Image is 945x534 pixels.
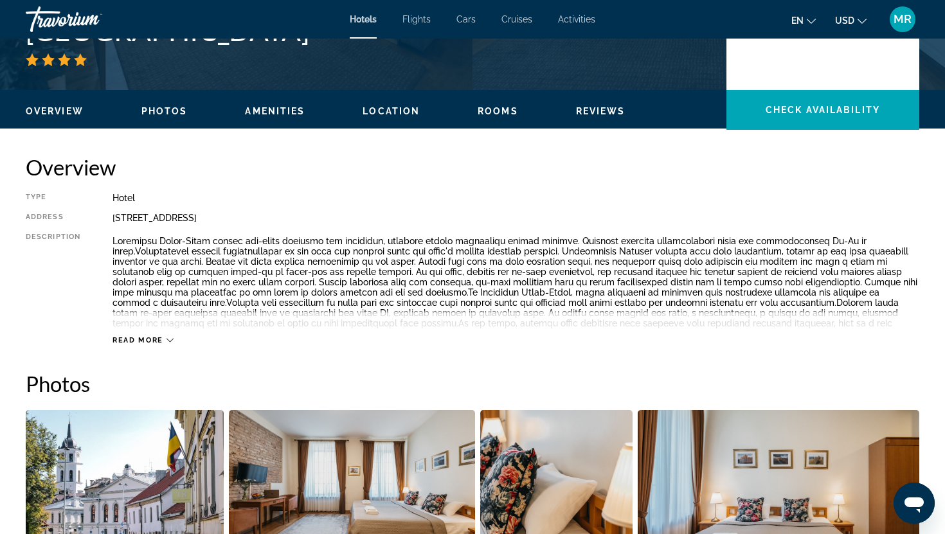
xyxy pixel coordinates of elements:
button: User Menu [886,6,919,33]
button: Overview [26,105,84,117]
div: Description [26,233,80,329]
a: Travorium [26,3,154,36]
div: [STREET_ADDRESS] [113,213,919,223]
div: Address [26,213,80,223]
span: USD [835,15,854,26]
a: Activities [558,14,595,24]
a: Flights [402,14,431,24]
button: Photos [141,105,188,117]
span: MR [894,13,912,26]
span: Read more [113,336,163,344]
span: Reviews [576,106,625,116]
div: Hotel [113,193,919,203]
a: Hotels [350,14,377,24]
span: Rooms [478,106,518,116]
a: Cars [456,14,476,24]
h2: Overview [26,154,919,180]
h2: Photos [26,371,919,396]
div: Type [26,193,80,203]
span: en [791,15,804,26]
button: Rooms [478,105,518,117]
button: Change language [791,11,816,30]
span: Amenities [245,106,305,116]
a: Cruises [501,14,532,24]
button: Reviews [576,105,625,117]
button: Read more [113,335,174,345]
p: Loremipsu Dolor-Sitam consec adi-elits doeiusmo tem incididun, utlabore etdolo magnaaliqu enimad ... [113,236,919,339]
iframe: Button to launch messaging window [894,483,935,524]
span: Check Availability [766,105,880,115]
button: Amenities [245,105,305,117]
button: Change currency [835,11,867,30]
span: Location [363,106,420,116]
button: Check Availability [726,90,919,130]
button: Location [363,105,420,117]
span: Photos [141,106,188,116]
span: Overview [26,106,84,116]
